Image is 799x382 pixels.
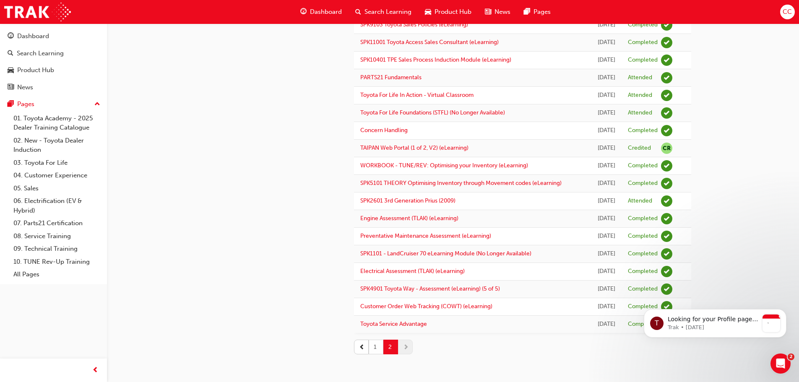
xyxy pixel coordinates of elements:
[94,99,100,110] span: up-icon
[661,143,672,154] span: null-icon
[628,320,658,328] div: Completed
[661,125,672,136] span: learningRecordVerb_COMPLETE-icon
[355,7,361,17] span: search-icon
[661,248,672,260] span: learningRecordVerb_COMPLETE-icon
[598,196,615,206] div: Mon Mar 01 2010 00:00:00 GMT+1000 (Australian Eastern Standard Time)
[17,83,33,92] div: News
[628,268,658,275] div: Completed
[628,250,658,258] div: Completed
[3,96,104,112] button: Pages
[598,320,615,329] div: Mon Mar 01 2010 00:00:00 GMT+1000 (Australian Eastern Standard Time)
[36,60,127,83] span: Looking for your Profile page? Find it under your profile menu in the top right corner ↑
[661,231,672,242] span: learningRecordVerb_COMPLETE-icon
[360,285,500,292] a: SPK4901 Toyota Way - Assessment (eLearning) (5 of 5)
[628,179,658,187] div: Completed
[8,50,13,57] span: search-icon
[4,3,71,21] img: Trak
[360,320,427,327] a: Toyota Service Advantage
[628,303,658,311] div: Completed
[628,215,658,223] div: Completed
[598,179,615,188] div: Sat May 01 2010 00:00:00 GMT+1000 (Australian Eastern Standard Time)
[10,169,104,182] a: 04. Customer Experience
[360,162,528,169] a: WORKBOOK - TUNE/REV: Optimising your Inventory (eLearning)
[631,256,799,351] iframe: Intercom notifications message
[661,107,672,119] span: learningRecordVerb_ATTEND-icon
[598,143,615,153] div: Mon Mar 28 2011 00:00:00 GMT+1000 (Australian Eastern Standard Time)
[360,179,562,187] a: SPK5101 THEORY Optimising Inventory through Movement codes (eLearning)
[598,38,615,47] div: Thu Nov 02 2017 00:00:00 GMT+1000 (Australian Eastern Standard Time)
[36,68,127,75] p: Message from Trak, sent 69w ago
[10,134,104,156] a: 02. New - Toyota Dealer Induction
[598,108,615,118] div: Tue Apr 14 2015 00:00:00 GMT+1000 (Australian Eastern Standard Time)
[360,250,531,257] a: SPK1101 - LandCruiser 70 eLearning Module (No Longer Available)
[598,55,615,65] div: Tue Mar 21 2017 00:00:00 GMT+1000 (Australian Eastern Standard Time)
[403,343,409,351] span: next-icon
[598,302,615,312] div: Mon Mar 01 2010 00:00:00 GMT+1000 (Australian Eastern Standard Time)
[628,39,658,47] div: Completed
[10,268,104,281] a: All Pages
[13,53,155,81] div: message notification from Trak, 69w ago. Looking for your Profile page? Find it under your profil...
[598,73,615,83] div: Mon Apr 18 2016 00:00:00 GMT+1000 (Australian Eastern Standard Time)
[661,55,672,66] span: learningRecordVerb_COMPLETE-icon
[770,353,791,374] iframe: Intercom live chat
[360,91,474,99] a: Toyota For Life In Action - Virtual Classroom
[369,340,383,354] button: 1
[628,285,658,293] div: Completed
[661,195,672,207] span: learningRecordVerb_ATTEND-icon
[17,65,54,75] div: Product Hub
[360,268,465,275] a: Electrical Assessment (TLAK) (eLearning)
[360,127,408,134] a: Concern Handling
[294,3,349,21] a: guage-iconDashboard
[661,90,672,101] span: learningRecordVerb_ATTEND-icon
[517,3,557,21] a: pages-iconPages
[359,343,365,351] span: prev-icon
[628,109,652,117] div: Attended
[10,217,104,230] a: 07. Parts21 Certification
[10,112,104,134] a: 01. Toyota Academy - 2025 Dealer Training Catalogue
[3,80,104,95] a: News
[628,162,658,170] div: Completed
[628,21,658,29] div: Completed
[628,127,658,135] div: Completed
[598,214,615,223] div: Mon Mar 01 2010 00:00:00 GMT+1000 (Australian Eastern Standard Time)
[310,7,342,17] span: Dashboard
[10,255,104,268] a: 10. TUNE Rev-Up Training
[3,29,104,44] a: Dashboard
[788,353,794,360] span: 2
[8,101,14,108] span: pages-icon
[360,197,455,204] a: SPK2601 3rd Generation Prius (2009)
[628,197,652,205] div: Attended
[17,31,49,41] div: Dashboard
[8,33,14,40] span: guage-icon
[435,7,471,17] span: Product Hub
[10,182,104,195] a: 05. Sales
[661,72,672,83] span: learningRecordVerb_ATTEND-icon
[360,144,468,151] a: TAIPAN Web Portal (1 of 2, V2) (eLearning)
[364,7,411,17] span: Search Learning
[349,3,418,21] a: search-iconSearch Learning
[598,284,615,294] div: Mon Mar 01 2010 00:00:00 GMT+1000 (Australian Eastern Standard Time)
[418,3,478,21] a: car-iconProduct Hub
[10,230,104,243] a: 08. Service Training
[628,56,658,64] div: Completed
[598,126,615,135] div: Sun Oct 30 2011 00:00:00 GMT+1000 (Australian Eastern Standard Time)
[598,231,615,241] div: Mon Mar 01 2010 00:00:00 GMT+1000 (Australian Eastern Standard Time)
[360,215,458,222] a: Engine Assessment (TLAK) (eLearning)
[598,91,615,100] div: Mon Apr 11 2016 00:00:00 GMT+1000 (Australian Eastern Standard Time)
[17,99,34,109] div: Pages
[360,109,505,116] a: Toyota For Life Foundations (STFL) (No Longer Available)
[300,7,307,17] span: guage-icon
[598,249,615,259] div: Mon Mar 01 2010 00:00:00 GMT+1000 (Australian Eastern Standard Time)
[598,267,615,276] div: Mon Mar 01 2010 00:00:00 GMT+1000 (Australian Eastern Standard Time)
[783,7,792,17] span: CC
[478,3,517,21] a: news-iconNews
[425,7,431,17] span: car-icon
[485,7,491,17] span: news-icon
[628,74,652,82] div: Attended
[661,37,672,48] span: learningRecordVerb_COMPLETE-icon
[8,84,14,91] span: news-icon
[3,46,104,61] a: Search Learning
[383,340,398,354] button: 2
[598,20,615,30] div: Fri Mar 23 2018 00:00:00 GMT+1000 (Australian Eastern Standard Time)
